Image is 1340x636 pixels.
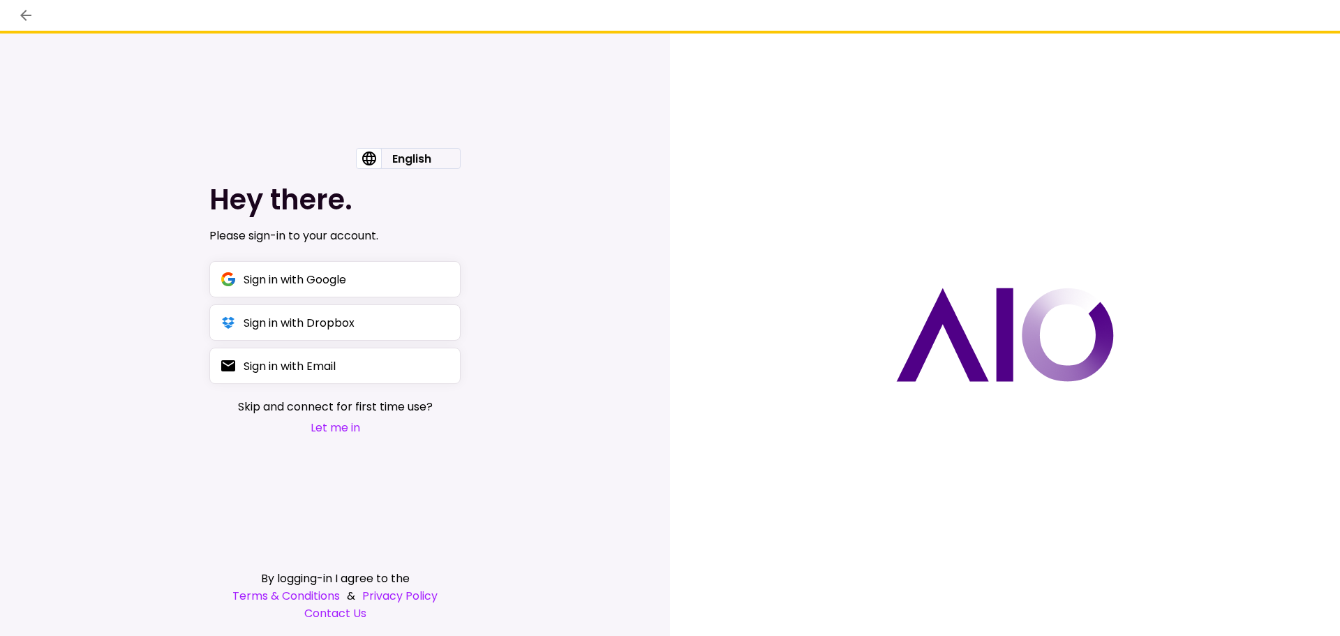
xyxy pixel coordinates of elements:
[381,149,442,168] div: English
[209,228,461,244] div: Please sign-in to your account.
[209,261,461,297] button: Sign in with Google
[896,288,1114,382] img: AIO logo
[238,419,433,436] button: Let me in
[209,587,461,605] div: &
[244,314,355,332] div: Sign in with Dropbox
[244,357,336,375] div: Sign in with Email
[14,3,38,27] button: back
[209,183,461,216] h1: Hey there.
[209,304,461,341] button: Sign in with Dropbox
[209,348,461,384] button: Sign in with Email
[244,271,346,288] div: Sign in with Google
[209,605,461,622] a: Contact Us
[362,587,438,605] a: Privacy Policy
[232,587,340,605] a: Terms & Conditions
[238,398,433,415] span: Skip and connect for first time use?
[209,570,461,587] div: By logging-in I agree to the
